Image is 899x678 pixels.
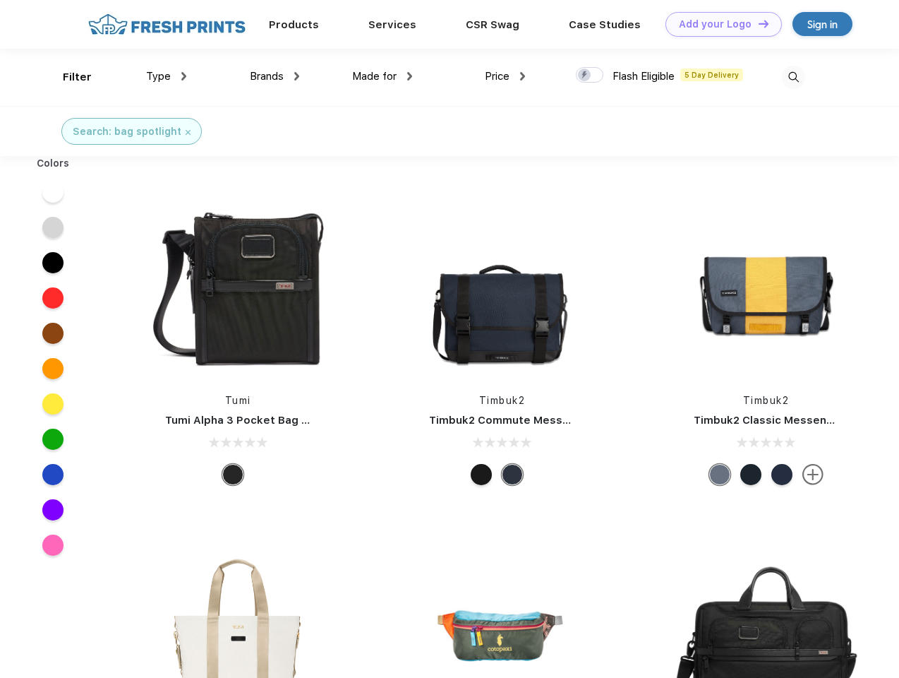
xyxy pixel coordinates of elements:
[352,70,397,83] span: Made for
[679,18,752,30] div: Add your Logo
[771,464,792,485] div: Eco Nautical
[73,124,181,139] div: Search: bag spotlight
[63,69,92,85] div: Filter
[759,20,768,28] img: DT
[429,414,618,427] a: Timbuk2 Commute Messenger Bag
[613,70,675,83] span: Flash Eligible
[672,191,860,379] img: func=resize&h=266
[743,395,790,406] a: Timbuk2
[165,414,330,427] a: Tumi Alpha 3 Pocket Bag Small
[471,464,492,485] div: Eco Black
[802,464,823,485] img: more.svg
[146,70,171,83] span: Type
[250,70,284,83] span: Brands
[520,72,525,81] img: dropdown.png
[144,191,332,379] img: func=resize&h=266
[479,395,526,406] a: Timbuk2
[225,395,251,406] a: Tumi
[26,156,80,171] div: Colors
[294,72,299,81] img: dropdown.png
[84,12,250,37] img: fo%20logo%202.webp
[709,464,730,485] div: Eco Lightbeam
[680,69,743,81] span: 5 Day Delivery
[407,72,412,81] img: dropdown.png
[782,66,805,89] img: desktop_search.svg
[792,12,852,36] a: Sign in
[485,70,509,83] span: Price
[222,464,243,485] div: Black
[269,18,319,31] a: Products
[181,72,186,81] img: dropdown.png
[186,130,191,135] img: filter_cancel.svg
[502,464,523,485] div: Eco Nautical
[740,464,761,485] div: Eco Monsoon
[408,191,596,379] img: func=resize&h=266
[694,414,869,427] a: Timbuk2 Classic Messenger Bag
[807,16,838,32] div: Sign in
